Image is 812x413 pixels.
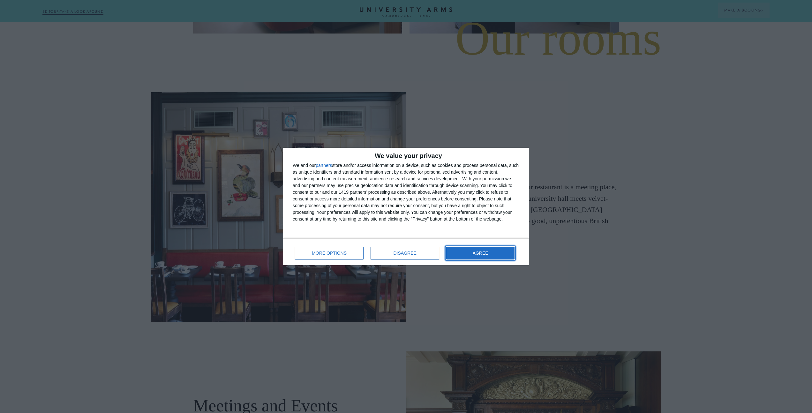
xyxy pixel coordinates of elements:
[371,247,439,259] button: DISAGREE
[295,247,364,259] button: MORE OPTIONS
[312,251,347,255] span: MORE OPTIONS
[293,162,519,222] div: We and our store and/or access information on a device, such as cookies and process personal data...
[394,251,417,255] span: DISAGREE
[446,247,515,259] button: AGREE
[473,251,488,255] span: AGREE
[293,153,519,159] h2: We value your privacy
[283,148,529,265] div: qc-cmp2-ui
[316,163,332,168] button: partners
